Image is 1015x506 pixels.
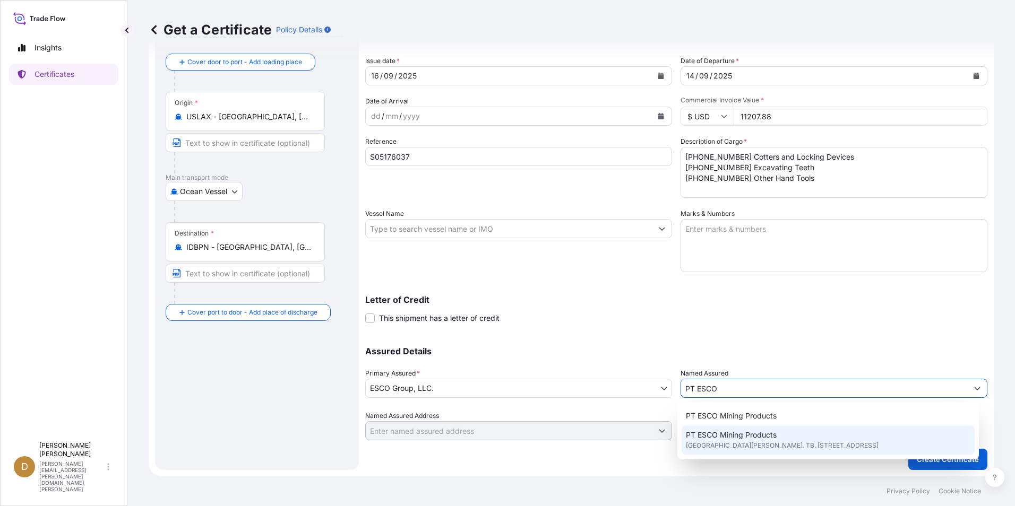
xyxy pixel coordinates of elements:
[365,136,397,147] label: Reference
[685,69,695,82] div: day,
[39,460,105,492] p: [PERSON_NAME][EMAIL_ADDRESS][PERSON_NAME][DOMAIN_NAME][PERSON_NAME]
[365,56,400,66] span: Issue date
[939,487,981,495] p: Cookie Notice
[682,406,975,455] div: Suggestions
[180,186,227,197] span: Ocean Vessel
[35,69,74,80] p: Certificates
[39,441,105,458] p: [PERSON_NAME] [PERSON_NAME]
[968,67,985,84] button: Calendar
[379,313,500,324] span: This shipment has a letter of credit
[186,111,312,122] input: Origin
[166,182,243,201] button: Select transport
[681,96,987,104] span: Commercial Invoice Value
[186,242,312,252] input: Destination
[698,69,710,82] div: month,
[35,42,62,53] p: Insights
[187,57,302,67] span: Cover door to port - Add loading place
[399,110,402,123] div: /
[394,69,397,82] div: /
[365,208,404,219] label: Vessel Name
[166,264,325,283] input: Text to appear on certificate
[652,421,672,440] button: Show suggestions
[652,108,669,125] button: Calendar
[365,295,987,304] p: Letter of Credit
[366,421,652,440] input: Named Assured Address
[681,136,747,147] label: Description of Cargo
[175,229,214,238] div: Destination
[276,24,322,35] p: Policy Details
[968,379,987,398] button: Show suggestions
[365,96,409,107] span: Date of Arrival
[710,69,712,82] div: /
[166,133,325,152] input: Text to appear on certificate
[149,21,272,38] p: Get a Certificate
[652,219,672,238] button: Show suggestions
[21,461,28,472] span: D
[166,173,348,182] p: Main transport mode
[187,307,317,318] span: Cover port to door - Add place of discharge
[695,69,698,82] div: /
[370,110,382,123] div: day,
[686,440,879,451] span: [GEOGRAPHIC_DATA][PERSON_NAME]. TB. [STREET_ADDRESS]
[365,347,987,355] p: Assured Details
[175,99,198,107] div: Origin
[397,69,418,82] div: year,
[402,110,421,123] div: year,
[383,69,394,82] div: month,
[887,487,930,495] p: Privacy Policy
[384,110,399,123] div: month,
[365,411,439,421] label: Named Assured Address
[652,67,669,84] button: Calendar
[365,368,420,379] span: Primary Assured
[681,208,735,219] label: Marks & Numbers
[681,379,968,398] input: Assured Name
[370,383,434,394] span: ESCO Group, LLC.
[681,368,728,379] label: Named Assured
[681,56,739,66] span: Date of Departure
[917,454,979,465] p: Create Certificate
[712,69,733,82] div: year,
[686,411,777,421] span: PT ESCO Mining Products
[734,107,987,126] input: Enter amount
[370,69,380,82] div: day,
[380,69,383,82] div: /
[686,430,777,440] span: PT ESCO Mining Products
[382,110,384,123] div: /
[365,147,672,166] input: Enter booking reference
[366,219,652,238] input: Type to search vessel name or IMO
